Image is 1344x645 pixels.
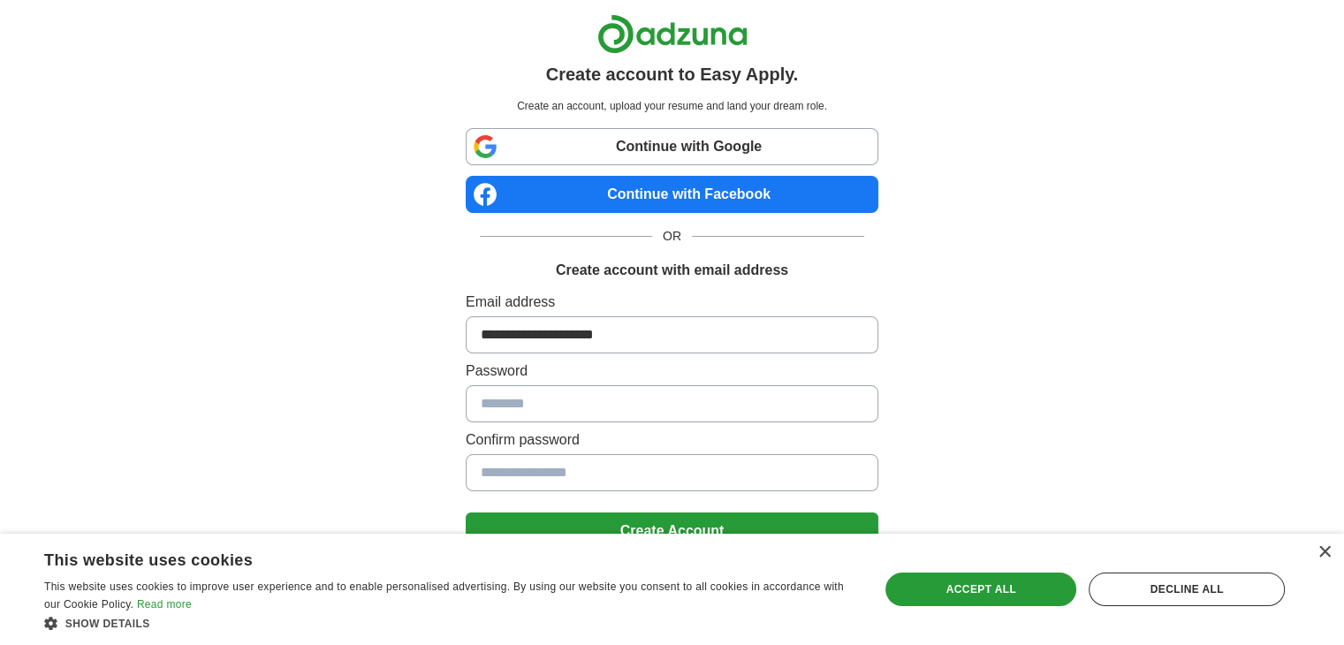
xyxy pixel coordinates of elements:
label: Confirm password [466,429,878,451]
div: Close [1317,546,1331,559]
a: Continue with Facebook [466,176,878,213]
a: Continue with Google [466,128,878,165]
h1: Create account to Easy Apply. [546,61,799,87]
span: Show details [65,618,150,630]
h1: Create account with email address [556,260,788,281]
label: Password [466,360,878,382]
span: OR [652,227,692,246]
div: Accept all [885,573,1076,606]
div: Decline all [1089,573,1285,606]
div: Show details [44,614,854,632]
div: This website uses cookies [44,544,810,571]
img: Adzuna logo [597,14,748,54]
span: This website uses cookies to improve user experience and to enable personalised advertising. By u... [44,580,844,611]
p: Create an account, upload your resume and land your dream role. [469,98,875,114]
label: Email address [466,292,878,313]
button: Create Account [466,512,878,550]
a: Read more, opens a new window [137,598,192,611]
